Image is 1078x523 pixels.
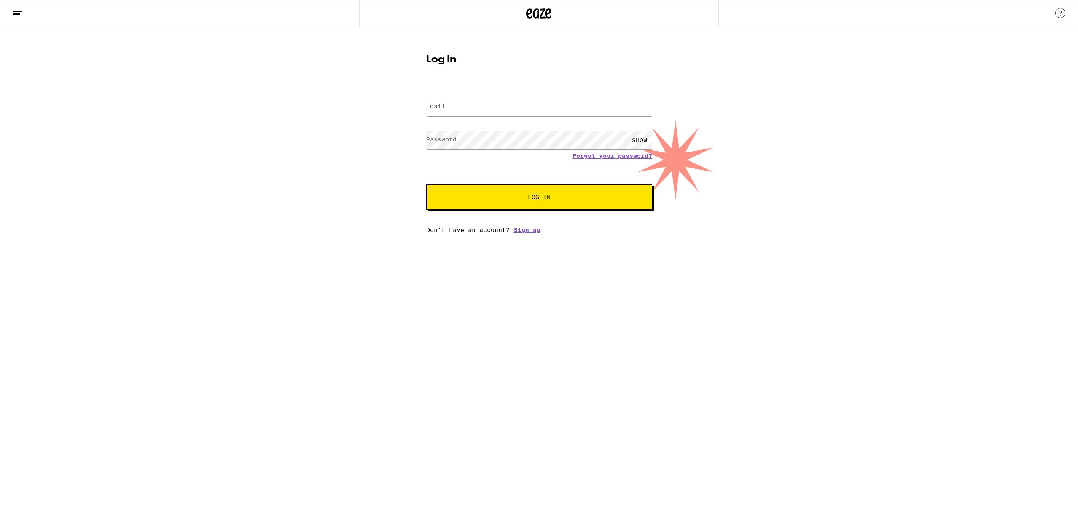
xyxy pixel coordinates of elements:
label: Email [426,103,445,109]
span: Log In [528,194,551,200]
label: Password [426,136,457,143]
a: Forgot your password? [573,152,652,159]
input: Email [426,97,652,116]
a: Sign up [514,227,540,233]
button: Log In [426,184,652,210]
div: Don't have an account? [426,227,652,233]
div: SHOW [627,131,652,149]
h1: Log In [426,55,652,65]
